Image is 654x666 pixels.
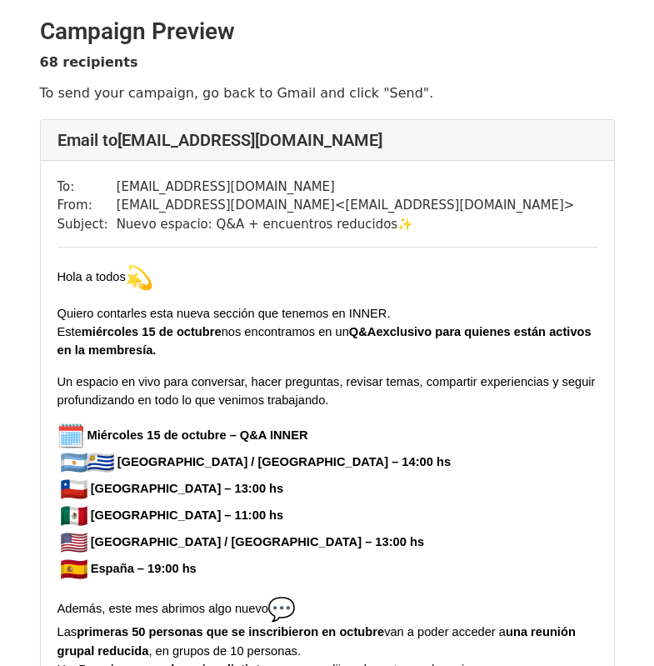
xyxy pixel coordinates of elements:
[87,428,308,442] span: Miércoles 15 de octubre – Q&A INNER
[222,325,349,338] span: nos encontramos en un
[77,625,384,638] span: primeras 50 personas que se inscribieron en octubre
[349,325,377,338] span: Q&A
[57,625,579,657] span: una reunión grupal reducida
[57,375,599,407] span: Un espacio en vivo para conversar, hacer preguntas, revisar temas, compartir experiencias y segui...
[40,84,615,102] p: To send your campaign, go back to Gmail and click "Send".
[384,625,506,638] span: van a poder acceder a
[57,625,77,638] span: Las
[57,178,117,197] td: To:
[87,449,114,476] img: 🇺🇾
[57,602,295,615] span: Además, este mes abrimos algo nuevo
[40,18,615,46] h2: Campaign Preview
[57,307,391,320] span: Quiero contarles esta nueva sección que tenemos en INNER.
[61,476,87,503] img: 🇨🇱
[91,508,284,522] span: [GEOGRAPHIC_DATA] – 11:00 hs
[117,455,451,468] span: [GEOGRAPHIC_DATA] / [GEOGRAPHIC_DATA] – 14:00 hs
[117,215,575,234] td: Nuevo espacio: Q&A + encuentros reducidos✨
[126,264,152,291] img: 💫
[57,325,82,338] span: Este
[57,130,597,150] h4: Email to [EMAIL_ADDRESS][DOMAIN_NAME]
[40,54,138,70] strong: 68 recipients
[91,482,284,495] span: [GEOGRAPHIC_DATA] – 13:00 hs
[91,562,197,575] span: España – 19:00 hs
[61,449,87,476] img: 🇦🇷
[57,325,595,357] span: exclusivo para quienes están activos en la membresía.
[148,644,301,658] span: , en grupos de 10 personas.
[57,423,84,449] img: 🗓
[57,215,117,234] td: Subject:
[117,178,575,197] td: [EMAIL_ADDRESS][DOMAIN_NAME]
[61,529,87,556] img: 🇺🇸
[61,503,87,529] img: 🇲🇽
[268,596,295,623] img: 💬
[91,535,424,548] span: [GEOGRAPHIC_DATA] / [GEOGRAPHIC_DATA] – 13:00 hs
[82,325,222,338] span: miércoles 15 de octubre
[117,196,575,215] td: [EMAIL_ADDRESS][DOMAIN_NAME] < [EMAIL_ADDRESS][DOMAIN_NAME] >
[57,270,152,283] span: Hola a todos
[61,556,87,583] img: 🇪🇸
[57,196,117,215] td: From:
